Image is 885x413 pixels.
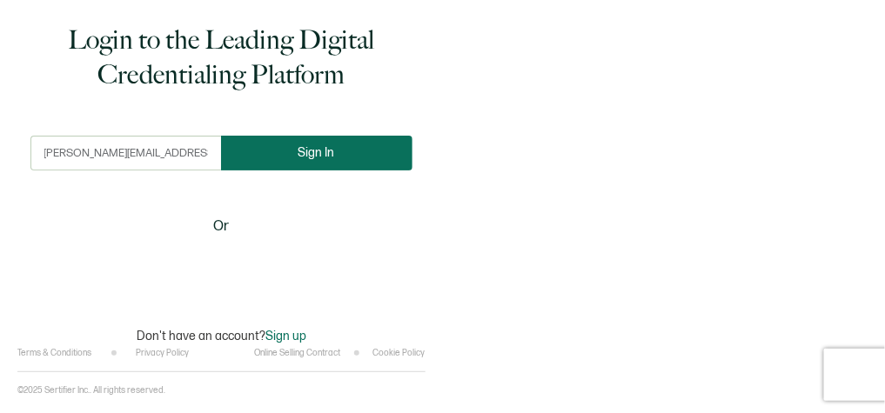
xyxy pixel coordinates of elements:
[221,136,412,170] button: Sign In
[373,348,426,358] a: Cookie Policy
[30,136,221,170] input: Enter your work email address
[298,146,335,159] span: Sign In
[254,348,340,358] a: Online Selling Contract
[30,23,412,92] h1: Login to the Leading Digital Credentialing Platform
[136,348,189,358] a: Privacy Policy
[17,385,165,396] p: ©2025 Sertifier Inc.. All rights reserved.
[265,329,306,343] span: Sign up
[112,249,330,287] iframe: Sign in with Google Button
[17,348,91,358] a: Terms & Conditions
[213,216,229,237] span: Or
[137,329,306,343] p: Don't have an account?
